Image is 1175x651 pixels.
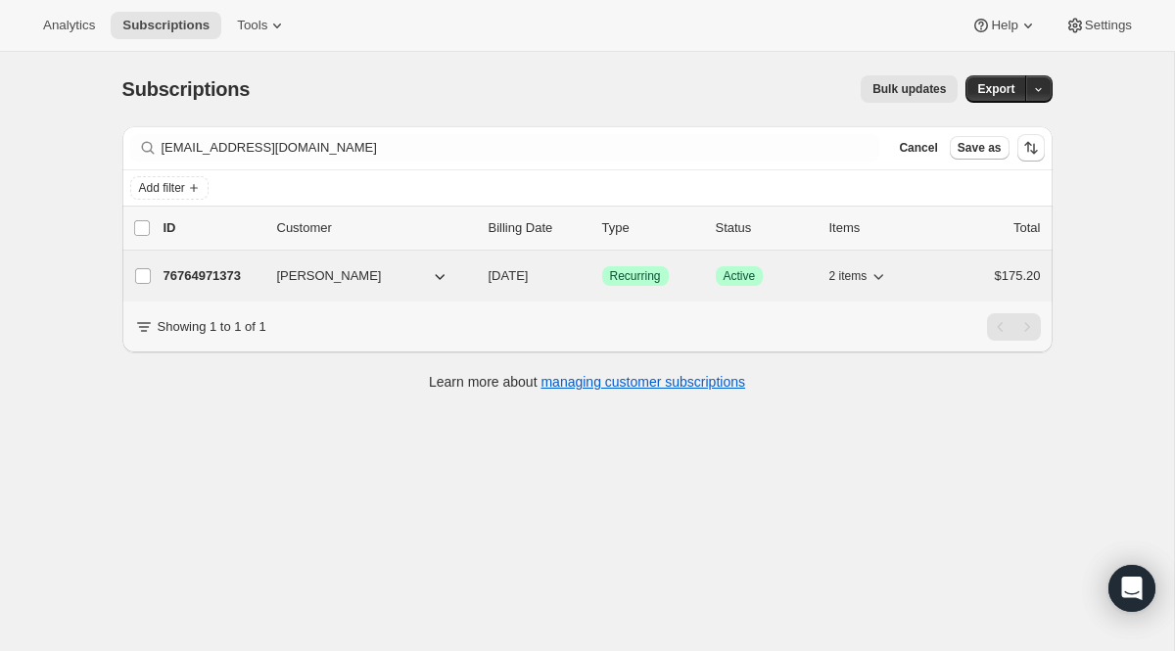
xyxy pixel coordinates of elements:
[489,218,587,238] p: Billing Date
[1054,12,1144,39] button: Settings
[872,81,946,97] span: Bulk updates
[111,12,221,39] button: Subscriptions
[829,262,889,290] button: 2 items
[429,372,745,392] p: Learn more about
[991,18,1017,33] span: Help
[265,260,461,292] button: [PERSON_NAME]
[139,180,185,196] span: Add filter
[960,12,1049,39] button: Help
[965,75,1026,103] button: Export
[1017,134,1045,162] button: Sort the results
[225,12,299,39] button: Tools
[829,218,927,238] div: Items
[540,374,745,390] a: managing customer subscriptions
[31,12,107,39] button: Analytics
[43,18,95,33] span: Analytics
[164,218,1041,238] div: IDCustomerBilling DateTypeStatusItemsTotal
[130,176,209,200] button: Add filter
[164,218,261,238] p: ID
[162,134,880,162] input: Filter subscribers
[489,268,529,283] span: [DATE]
[950,136,1010,160] button: Save as
[1013,218,1040,238] p: Total
[602,218,700,238] div: Type
[610,268,661,284] span: Recurring
[1108,565,1155,612] div: Open Intercom Messenger
[164,266,261,286] p: 76764971373
[724,268,756,284] span: Active
[861,75,958,103] button: Bulk updates
[122,78,251,100] span: Subscriptions
[891,136,945,160] button: Cancel
[164,262,1041,290] div: 76764971373[PERSON_NAME][DATE]SuccessRecurringSuccessActive2 items$175.20
[995,268,1041,283] span: $175.20
[987,313,1041,341] nav: Pagination
[977,81,1014,97] span: Export
[958,140,1002,156] span: Save as
[1085,18,1132,33] span: Settings
[277,218,473,238] p: Customer
[829,268,868,284] span: 2 items
[716,218,814,238] p: Status
[237,18,267,33] span: Tools
[122,18,210,33] span: Subscriptions
[158,317,266,337] p: Showing 1 to 1 of 1
[899,140,937,156] span: Cancel
[277,266,382,286] span: [PERSON_NAME]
